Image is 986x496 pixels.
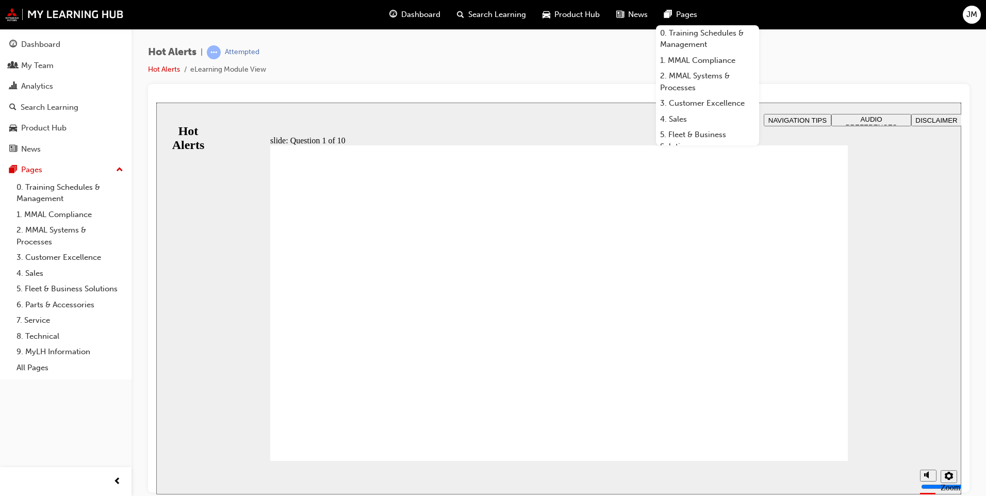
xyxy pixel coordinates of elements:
button: Pages [4,160,127,179]
span: | [201,46,203,58]
span: DISCLAIMER [759,14,801,22]
span: News [628,9,648,21]
button: NAVIGATION TIPS [607,11,675,24]
span: people-icon [9,61,17,71]
a: search-iconSearch Learning [449,4,534,25]
a: 5. Fleet & Business Solutions [12,281,127,297]
span: Pages [676,9,697,21]
a: All Pages [12,360,127,376]
span: learningRecordVerb_ATTEMPT-icon [207,45,221,59]
span: Product Hub [554,9,600,21]
a: 4. Sales [12,266,127,282]
div: Attempted [225,47,259,57]
li: eLearning Module View [190,64,266,76]
span: news-icon [9,145,17,154]
label: Zoom to fit [784,381,804,408]
span: news-icon [616,8,624,21]
a: 1. MMAL Compliance [656,53,759,69]
a: 3. Customer Excellence [656,95,759,111]
span: JM [966,9,977,21]
a: News [4,140,127,159]
a: guage-iconDashboard [381,4,449,25]
button: AUDIO PREFERENCES [675,11,755,24]
img: mmal [5,8,124,21]
a: Product Hub [4,119,127,138]
button: DashboardMy TeamAnalyticsSearch LearningProduct HubNews [4,33,127,160]
span: search-icon [457,8,464,21]
a: pages-iconPages [656,4,705,25]
a: car-iconProduct Hub [534,4,608,25]
div: News [21,143,41,155]
div: Pages [21,164,42,176]
span: Dashboard [401,9,440,21]
div: Dashboard [21,39,60,51]
span: pages-icon [9,166,17,175]
a: 0. Training Schedules & Management [656,25,759,53]
span: up-icon [116,163,123,177]
a: 6. Parts & Accessories [12,297,127,313]
a: news-iconNews [608,4,656,25]
span: car-icon [543,8,550,21]
a: Hot Alerts [148,65,180,74]
button: Mute (Ctrl+Alt+M) [764,367,780,379]
input: volume [765,380,831,388]
a: 7. Service [12,312,127,328]
span: search-icon [9,103,17,112]
span: pages-icon [664,8,672,21]
span: AUDIO PREFERENCES [689,13,741,28]
button: JM [963,6,981,24]
button: Settings [784,368,801,381]
a: 1. MMAL Compliance [12,207,127,223]
a: Dashboard [4,35,127,54]
a: 0. Training Schedules & Management [12,179,127,207]
div: Search Learning [21,102,78,113]
div: misc controls [759,358,800,392]
a: 3. Customer Excellence [12,250,127,266]
span: guage-icon [9,40,17,49]
a: 9. MyLH Information [12,344,127,360]
a: My Team [4,56,127,75]
a: 8. Technical [12,328,127,344]
span: Search Learning [468,9,526,21]
span: chart-icon [9,82,17,91]
div: Analytics [21,80,53,92]
a: 2. MMAL Systems & Processes [12,222,127,250]
span: prev-icon [113,475,121,488]
a: 5. Fleet & Business Solutions [656,127,759,154]
a: Analytics [4,77,127,96]
button: DISCLAIMER [755,11,806,24]
a: 4. Sales [656,111,759,127]
span: guage-icon [389,8,397,21]
span: Hot Alerts [148,46,196,58]
a: 2. MMAL Systems & Processes [656,68,759,95]
a: Search Learning [4,98,127,117]
span: car-icon [9,124,17,133]
div: My Team [21,60,54,72]
span: NAVIGATION TIPS [612,14,670,22]
div: Product Hub [21,122,67,134]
